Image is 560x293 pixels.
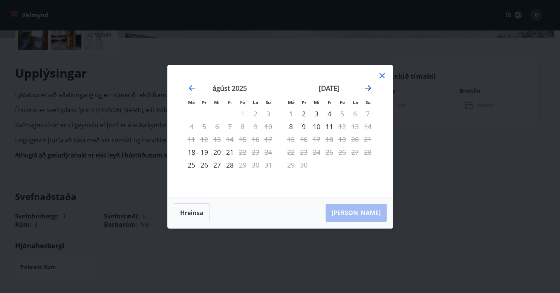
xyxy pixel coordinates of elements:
[288,99,295,105] small: Má
[198,159,211,171] td: Choose þriðjudagur, 26. ágúst 2025 as your check-in date. It’s available.
[211,146,223,159] div: 20
[340,99,345,105] small: Fö
[236,133,249,146] td: Not available. föstudagur, 15. ágúst 2025
[223,133,236,146] td: Not available. fimmtudagur, 14. ágúst 2025
[336,133,349,146] td: Not available. föstudagur, 19. september 2025
[262,107,275,120] td: Not available. sunnudagur, 3. ágúst 2025
[211,120,223,133] td: Not available. miðvikudagur, 6. ágúst 2025
[323,133,336,146] td: Not available. fimmtudagur, 18. september 2025
[198,146,211,159] div: 19
[353,99,358,105] small: La
[249,159,262,171] td: Not available. laugardagur, 30. ágúst 2025
[285,120,297,133] td: Choose mánudagur, 8. september 2025 as your check-in date. It’s available.
[310,120,323,133] div: 10
[185,146,198,159] div: Aðeins innritun í boði
[361,146,374,159] td: Not available. sunnudagur, 28. september 2025
[349,133,361,146] td: Not available. laugardagur, 20. september 2025
[336,146,349,159] td: Not available. föstudagur, 26. september 2025
[297,159,310,171] td: Not available. þriðjudagur, 30. september 2025
[223,159,236,171] div: 28
[262,146,275,159] td: Not available. sunnudagur, 24. ágúst 2025
[236,107,249,120] td: Not available. föstudagur, 1. ágúst 2025
[185,120,198,133] td: Not available. mánudagur, 4. ágúst 2025
[262,159,275,171] td: Not available. sunnudagur, 31. ágúst 2025
[349,146,361,159] td: Not available. laugardagur, 27. september 2025
[310,133,323,146] td: Not available. miðvikudagur, 17. september 2025
[249,133,262,146] td: Not available. laugardagur, 16. ágúst 2025
[185,146,198,159] td: Choose mánudagur, 18. ágúst 2025 as your check-in date. It’s available.
[297,120,310,133] td: Choose þriðjudagur, 9. september 2025 as your check-in date. It’s available.
[319,84,340,93] strong: [DATE]
[285,159,297,171] td: Not available. mánudagur, 29. september 2025
[177,74,384,188] div: Calendar
[266,99,271,105] small: Su
[211,146,223,159] td: Choose miðvikudagur, 20. ágúst 2025 as your check-in date. It’s available.
[211,133,223,146] td: Not available. miðvikudagur, 13. ágúst 2025
[297,107,310,120] div: 2
[323,146,336,159] td: Not available. fimmtudagur, 25. september 2025
[198,146,211,159] td: Choose þriðjudagur, 19. ágúst 2025 as your check-in date. It’s available.
[214,99,220,105] small: Mi
[249,146,262,159] td: Not available. laugardagur, 23. ágúst 2025
[364,84,373,93] div: Move forward to switch to the next month.
[223,146,236,159] td: Choose fimmtudagur, 21. ágúst 2025 as your check-in date. It’s available.
[211,159,223,171] div: 27
[174,203,210,222] button: Hreinsa
[323,120,336,133] div: 11
[336,120,349,133] div: Aðeins útritun í boði
[285,120,297,133] div: Aðeins innritun í boði
[253,99,258,105] small: La
[366,99,371,105] small: Su
[297,146,310,159] td: Not available. þriðjudagur, 23. september 2025
[213,84,247,93] strong: ágúst 2025
[310,146,323,159] td: Not available. miðvikudagur, 24. september 2025
[310,107,323,120] td: Choose miðvikudagur, 3. september 2025 as your check-in date. It’s available.
[202,99,207,105] small: Þr
[249,120,262,133] td: Not available. laugardagur, 9. ágúst 2025
[314,99,320,105] small: Mi
[236,146,249,159] div: Aðeins útritun í boði
[211,159,223,171] td: Choose miðvikudagur, 27. ágúst 2025 as your check-in date. It’s available.
[302,99,306,105] small: Þr
[185,159,198,171] td: Choose mánudagur, 25. ágúst 2025 as your check-in date. It’s available.
[349,120,361,133] td: Not available. laugardagur, 13. september 2025
[262,133,275,146] td: Not available. sunnudagur, 17. ágúst 2025
[198,159,211,171] div: 26
[262,120,275,133] td: Not available. sunnudagur, 10. ágúst 2025
[223,159,236,171] td: Choose fimmtudagur, 28. ágúst 2025 as your check-in date. It’s available.
[285,146,297,159] td: Not available. mánudagur, 22. september 2025
[185,133,198,146] td: Not available. mánudagur, 11. ágúst 2025
[228,99,232,105] small: Fi
[336,107,349,120] div: Aðeins útritun í boði
[323,107,336,120] td: Choose fimmtudagur, 4. september 2025 as your check-in date. It’s available.
[323,107,336,120] div: 4
[297,107,310,120] td: Choose þriðjudagur, 2. september 2025 as your check-in date. It’s available.
[249,107,262,120] td: Not available. laugardagur, 2. ágúst 2025
[336,107,349,120] td: Not available. föstudagur, 5. september 2025
[223,146,236,159] div: 21
[240,99,245,105] small: Fö
[223,120,236,133] td: Not available. fimmtudagur, 7. ágúst 2025
[198,120,211,133] td: Not available. þriðjudagur, 5. ágúst 2025
[297,120,310,133] div: 9
[361,133,374,146] td: Not available. sunnudagur, 21. september 2025
[285,107,297,120] td: Choose mánudagur, 1. september 2025 as your check-in date. It’s available.
[236,159,249,171] div: Aðeins útritun í boði
[185,159,198,171] div: Aðeins innritun í boði
[236,146,249,159] td: Not available. föstudagur, 22. ágúst 2025
[187,84,196,93] div: Move backward to switch to the previous month.
[323,120,336,133] td: Choose fimmtudagur, 11. september 2025 as your check-in date. It’s available.
[285,133,297,146] td: Not available. mánudagur, 15. september 2025
[310,107,323,120] div: 3
[236,120,249,133] td: Not available. föstudagur, 8. ágúst 2025
[297,133,310,146] td: Not available. þriðjudagur, 16. september 2025
[361,120,374,133] td: Not available. sunnudagur, 14. september 2025
[236,159,249,171] td: Not available. föstudagur, 29. ágúst 2025
[188,99,195,105] small: Má
[361,107,374,120] td: Not available. sunnudagur, 7. september 2025
[349,107,361,120] td: Not available. laugardagur, 6. september 2025
[336,120,349,133] td: Not available. föstudagur, 12. september 2025
[328,99,332,105] small: Fi
[285,107,297,120] div: Aðeins innritun í boði
[310,120,323,133] td: Choose miðvikudagur, 10. september 2025 as your check-in date. It’s available.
